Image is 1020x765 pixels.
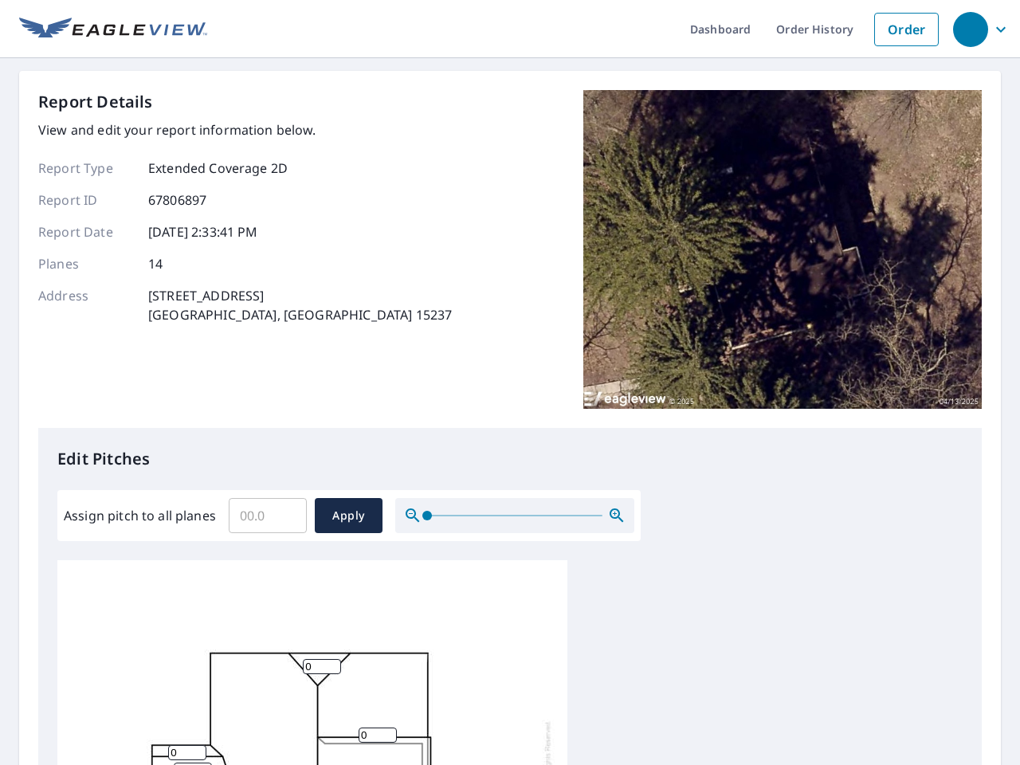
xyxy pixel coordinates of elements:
p: Report Type [38,159,134,178]
p: Address [38,286,134,324]
input: 00.0 [229,493,307,538]
p: [DATE] 2:33:41 PM [148,222,258,241]
img: Top image [583,90,982,409]
p: [STREET_ADDRESS] [GEOGRAPHIC_DATA], [GEOGRAPHIC_DATA] 15237 [148,286,452,324]
p: Report ID [38,190,134,210]
span: Apply [328,506,370,526]
img: EV Logo [19,18,207,41]
p: Edit Pitches [57,447,963,471]
button: Apply [315,498,382,533]
p: 67806897 [148,190,206,210]
p: 14 [148,254,163,273]
p: View and edit your report information below. [38,120,452,139]
a: Order [874,13,939,46]
p: Planes [38,254,134,273]
label: Assign pitch to all planes [64,506,216,525]
p: Report Date [38,222,134,241]
p: Extended Coverage 2D [148,159,288,178]
p: Report Details [38,90,153,114]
